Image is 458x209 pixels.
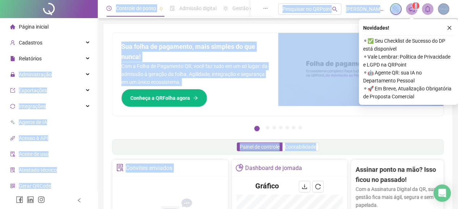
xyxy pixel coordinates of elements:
h2: Assinar ponto na mão? Isso ficou no passado! [356,165,439,185]
span: close [447,25,452,30]
div: Dashboard de jornada [245,162,302,174]
img: sparkle-icon.fc2bf0ac1784a2077858766a79e2daf3.svg [392,5,400,13]
p: Com a Assinatura Digital da QR, sua gestão fica mais ágil, segura e sem papelada. [356,185,439,209]
button: 3 [272,126,276,129]
span: Agente de IA [19,119,47,125]
span: Acesso à API [19,135,48,141]
div: Convites enviados [126,162,172,174]
span: Conheça a QRFolha agora [130,94,190,102]
span: sun [223,6,228,11]
span: instagram [38,196,45,203]
span: file-done [170,6,175,11]
span: api [10,136,15,141]
span: home [10,24,15,29]
span: Integrações [19,103,46,109]
span: ⚬ 🚀 Em Breve, Atualização Obrigatória de Proposta Comercial [363,85,454,101]
span: solution [116,164,124,171]
span: file [10,56,15,61]
span: Atestado técnico [19,167,57,173]
img: 93772 [438,4,449,14]
span: Gerar QRCode [19,183,51,189]
button: 1 [254,126,260,131]
h4: Gráfico [255,181,279,191]
img: banner%2F8d14a306-6205-4263-8e5b-06e9a85ad873.png [278,33,444,106]
span: Cadastros [19,40,42,46]
span: Painel de controle [240,144,280,150]
span: search [332,7,337,12]
span: ellipsis [263,6,268,11]
span: sync [10,104,15,109]
span: bell [424,6,431,12]
span: ⚬ Vale Lembrar: Política de Privacidade e LGPD na QRPoint [363,53,454,69]
button: 5 [285,126,289,129]
span: ⚬ ✅ Seu Checklist de Sucesso do DP está disponível [363,37,454,53]
span: Aceite de uso [19,151,49,157]
span: Administração [19,72,52,77]
button: 7 [298,126,302,129]
span: Gestão de férias [232,5,269,11]
span: lock [10,72,15,77]
span: Relatórios [19,56,42,61]
span: linkedin [27,196,34,203]
h2: Sua folha de pagamento, mais simples do que nunca! [121,42,269,62]
span: Contabilidade [285,144,316,150]
span: pie-chart [236,164,243,171]
span: solution [10,167,15,172]
span: 1 [415,3,417,8]
span: facebook [16,196,23,203]
span: Página inicial [19,24,49,30]
span: arrow-right [193,95,198,101]
span: user-add [10,40,15,45]
div: Open Intercom Messenger [433,184,451,202]
span: audit [10,152,15,157]
button: Conheça a QRFolha agora [121,89,207,107]
p: Com a Folha de Pagamento QR, você faz tudo em um só lugar: da admissão à geração da folha. Agilid... [121,62,269,86]
button: 2 [266,126,269,129]
span: clock-circle [106,6,112,11]
span: ⚬ 🤖 Agente QR: sua IA no Departamento Pessoal [363,69,454,85]
span: reload [315,184,321,189]
span: Admissão digital [179,5,217,11]
span: download [302,184,307,189]
span: Novidades ! [363,24,389,32]
sup: 1 [412,2,419,9]
span: Controle de ponto [116,5,156,11]
span: export [10,88,15,93]
span: Exportações [19,88,47,93]
span: notification [408,6,415,12]
button: 4 [279,126,282,129]
span: qrcode [10,183,15,188]
button: 6 [292,126,295,129]
span: [PERSON_NAME] gastronomia LTDA [346,5,386,13]
span: left [77,198,82,203]
span: pushpin [159,7,163,11]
